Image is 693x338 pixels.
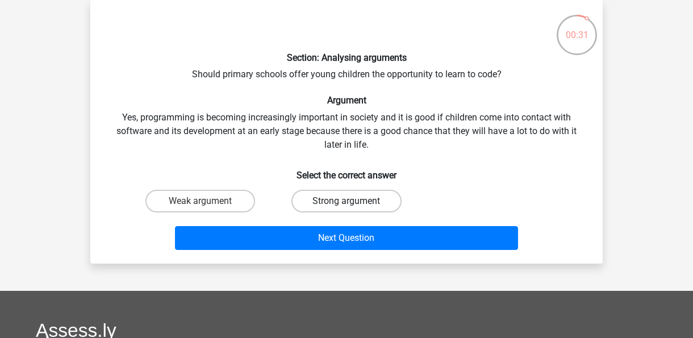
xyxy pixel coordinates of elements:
label: Strong argument [291,190,401,212]
h6: Select the correct answer [108,161,585,181]
h6: Argument [108,95,585,106]
div: Should primary schools offer young children the opportunity to learn to code? Yes, programming is... [95,9,598,254]
label: Weak argument [145,190,255,212]
button: Next Question [175,226,519,250]
h6: Section: Analysing arguments [108,52,585,63]
div: 00:31 [556,14,598,42]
